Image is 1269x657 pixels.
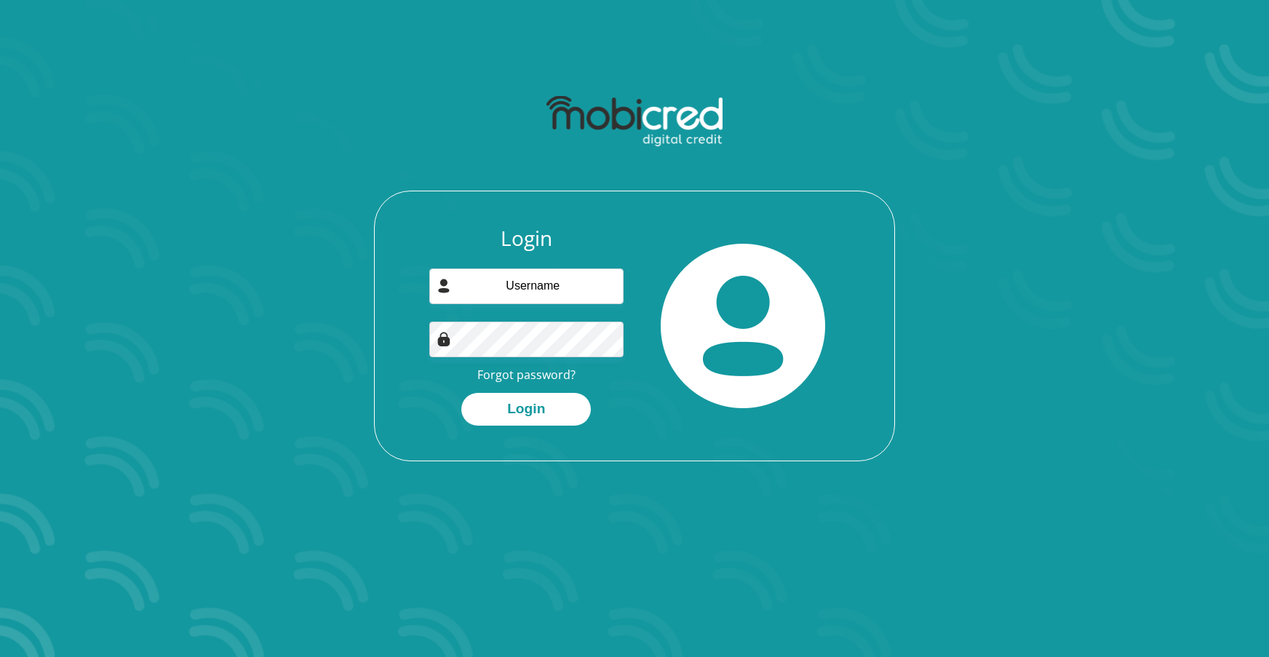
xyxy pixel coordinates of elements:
[429,226,624,251] h3: Login
[461,393,591,426] button: Login
[429,268,624,304] input: Username
[477,367,576,383] a: Forgot password?
[546,96,722,147] img: mobicred logo
[437,332,451,346] img: Image
[437,279,451,293] img: user-icon image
